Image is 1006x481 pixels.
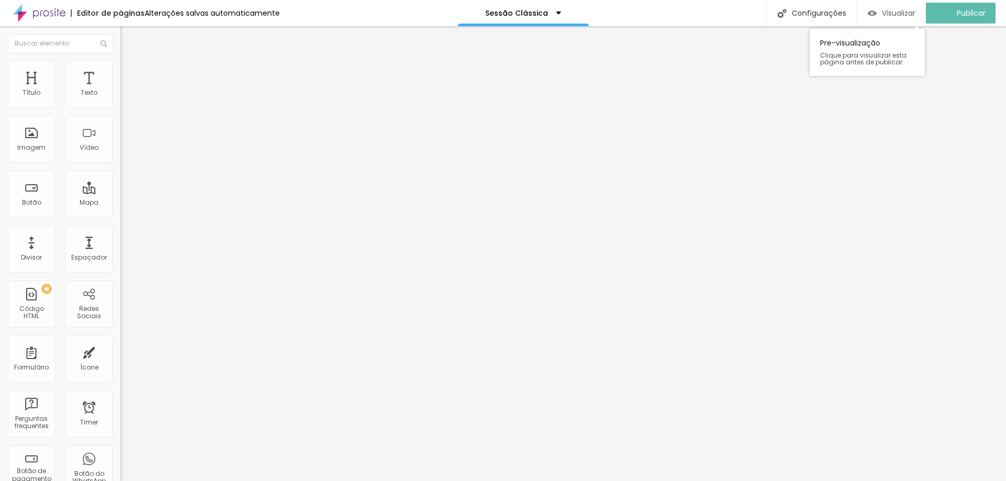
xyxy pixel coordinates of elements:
[10,415,52,430] div: Perguntas frequentes
[71,9,145,17] div: Editor de páginas
[80,364,99,371] div: Ícone
[820,52,914,65] span: Clique para visualizar esta página antes de publicar.
[857,3,926,24] button: Visualizar
[14,364,49,371] div: Formulário
[10,305,52,320] div: Código HTML
[778,9,786,18] img: Icone
[101,40,107,47] img: Icone
[81,89,97,96] div: Texto
[71,254,107,261] div: Espaçador
[145,9,280,17] div: Alterações salvas automaticamente
[23,89,40,96] div: Título
[21,254,42,261] div: Divisor
[810,29,925,76] div: Pre-visualização
[957,9,986,17] span: Publicar
[882,9,915,17] span: Visualizar
[485,9,548,17] p: Sessão Clássica
[8,34,113,53] input: Buscar elemento
[80,144,99,151] div: Vídeo
[868,9,877,18] img: view-1.svg
[68,305,110,320] div: Redes Sociais
[22,199,41,206] div: Botão
[80,419,98,426] div: Timer
[17,144,46,151] div: Imagem
[80,199,99,206] div: Mapa
[121,26,1006,481] iframe: Editor
[926,3,996,24] button: Publicar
